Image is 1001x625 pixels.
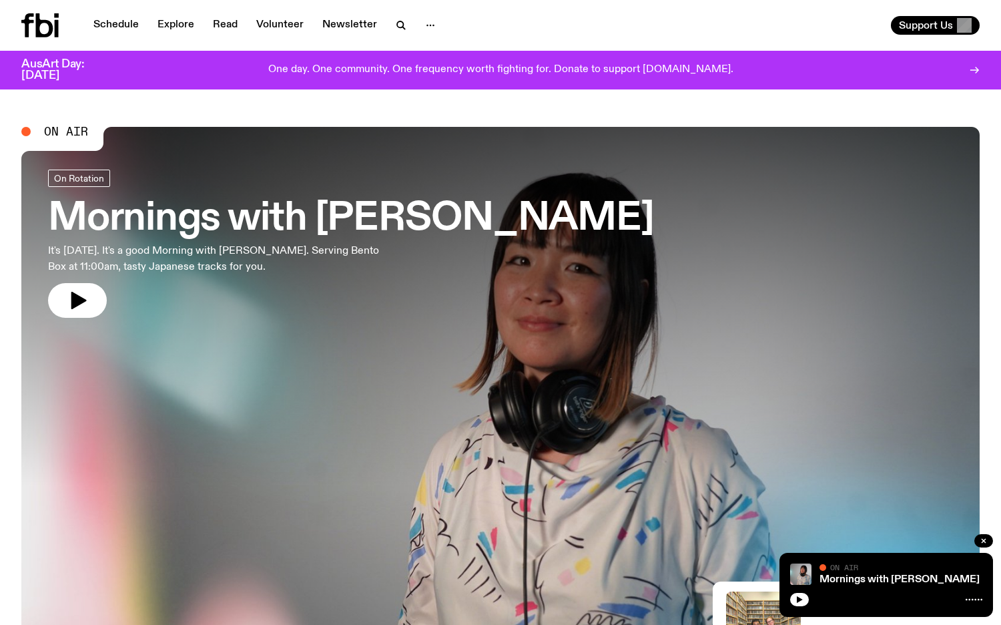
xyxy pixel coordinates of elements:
span: On Rotation [54,173,104,183]
button: Support Us [891,16,980,35]
a: Mornings with [PERSON_NAME]It's [DATE]. It's a good Morning with [PERSON_NAME]. Serving Bento Box... [48,170,654,318]
span: On Air [830,563,858,572]
a: Volunteer [248,16,312,35]
a: Read [205,16,246,35]
a: Schedule [85,16,147,35]
a: Explore [149,16,202,35]
a: Newsletter [314,16,385,35]
a: On Rotation [48,170,110,187]
a: Mornings with [PERSON_NAME] [819,574,980,585]
h3: Mornings with [PERSON_NAME] [48,200,654,238]
p: One day. One community. One frequency worth fighting for. Donate to support [DOMAIN_NAME]. [268,64,733,76]
h3: AusArt Day: [DATE] [21,59,107,81]
span: Support Us [899,19,953,31]
img: Kana Frazer is smiling at the camera with her head tilted slightly to her left. She wears big bla... [790,564,811,585]
span: On Air [44,126,88,138]
p: It's [DATE]. It's a good Morning with [PERSON_NAME]. Serving Bento Box at 11:00am, tasty Japanese... [48,243,390,275]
